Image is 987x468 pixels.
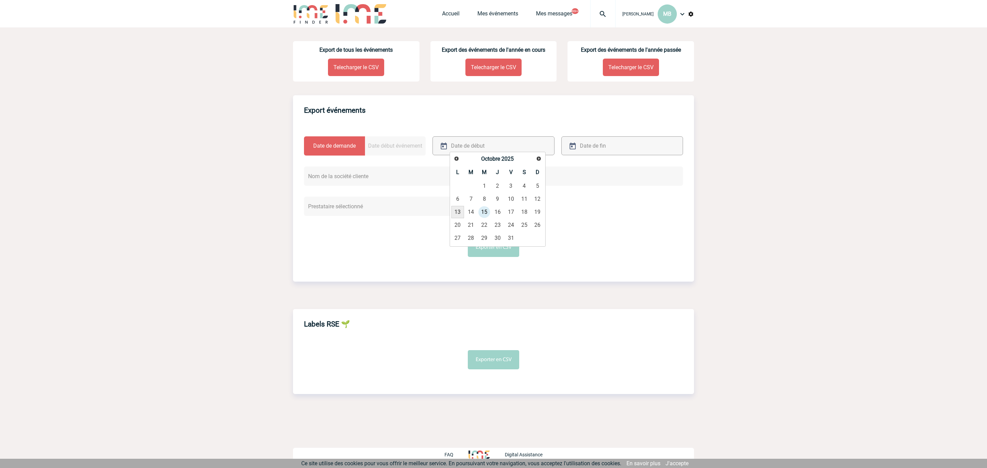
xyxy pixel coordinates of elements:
[518,193,531,205] a: 11
[430,47,557,53] h3: Export des événements de l'année en cours
[478,180,491,192] a: 1
[509,169,513,175] span: Vendredi
[468,451,490,459] img: http://www.idealmeetingsevents.fr/
[518,180,531,192] a: 4
[504,206,517,218] a: 17
[663,11,671,17] span: MB
[501,156,514,162] span: 2025
[622,12,654,16] span: [PERSON_NAME]
[505,452,543,457] p: Digital Assistance
[328,59,384,76] a: Telecharger le CSV
[454,156,459,161] span: Précédent
[465,219,477,231] a: 21
[365,136,426,156] label: Date début événement
[477,10,518,20] a: Mes événements
[518,219,531,231] a: 25
[456,169,459,175] span: Lundi
[578,141,651,151] input: Date de fin
[531,180,544,192] a: 5
[468,169,473,175] span: Mardi
[444,451,468,457] a: FAQ
[572,8,578,14] button: 99+
[444,452,453,457] p: FAQ
[491,219,504,231] a: 23
[304,167,490,186] input: Nom de la société cliente
[666,460,689,467] a: J'accepte
[449,141,522,151] input: Date de début
[504,193,517,205] a: 10
[304,320,350,328] h4: Labels RSE 🌱
[491,232,504,244] a: 30
[452,154,462,164] a: Précédent
[482,169,487,175] span: Mercredi
[293,47,419,53] h3: Export de tous les événements
[465,232,477,244] a: 28
[481,156,500,162] span: Octobre
[451,219,464,231] a: 20
[478,232,491,244] a: 29
[465,59,522,76] a: Telecharger le CSV
[304,106,366,114] h4: Export événements
[465,193,477,205] a: 7
[531,193,544,205] a: 12
[451,232,464,244] a: 27
[468,238,519,257] button: Exporter en CSV
[626,460,660,467] a: En savoir plus
[518,206,531,218] a: 18
[478,206,491,218] a: 15
[491,193,504,205] a: 9
[468,350,519,369] button: Exporter en CSV
[536,156,541,161] span: Suivant
[534,154,544,164] a: Suivant
[531,219,544,231] a: 26
[568,47,694,53] h3: Export des événements de l'année passée
[304,136,365,156] label: Date de demande
[504,219,517,231] a: 24
[536,169,539,175] span: Dimanche
[304,197,490,216] input: Prestataire sélectionné
[504,180,517,192] a: 3
[478,193,491,205] a: 8
[451,206,464,218] a: 13
[536,10,572,20] a: Mes messages
[478,219,491,231] a: 22
[465,206,477,218] a: 14
[491,180,504,192] a: 2
[442,10,460,20] a: Accueil
[451,193,464,205] a: 6
[603,59,659,76] a: Telecharger le CSV
[504,232,517,244] a: 31
[491,206,504,218] a: 16
[523,169,526,175] span: Samedi
[496,169,499,175] span: Jeudi
[293,4,329,24] img: IME-Finder
[301,460,621,467] span: Ce site utilise des cookies pour vous offrir le meilleur service. En poursuivant votre navigation...
[531,206,544,218] a: 19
